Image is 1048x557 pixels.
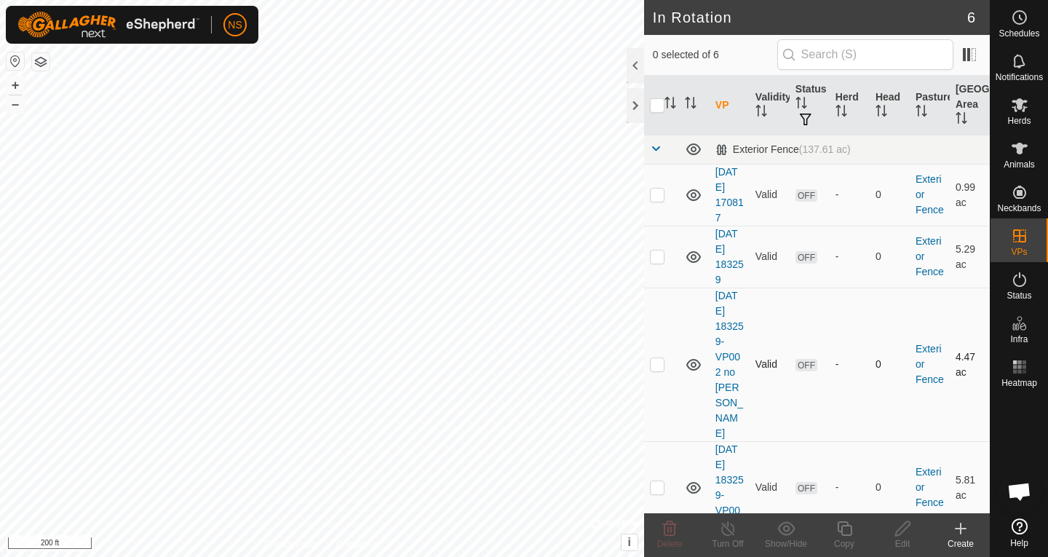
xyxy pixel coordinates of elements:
button: – [7,95,24,113]
span: Notifications [996,73,1043,82]
div: Turn Off [699,537,757,550]
span: 6 [967,7,975,28]
button: + [7,76,24,94]
td: Valid [750,164,790,226]
p-sorticon: Activate to sort [876,107,887,119]
td: 0 [870,226,910,288]
span: Schedules [999,29,1039,38]
div: Copy [815,537,873,550]
th: Herd [830,76,870,135]
th: Pasture [910,76,950,135]
span: OFF [795,189,817,202]
a: [DATE] 170817 [715,166,744,224]
p-sorticon: Activate to sort [916,107,927,119]
div: - [835,187,864,202]
div: - [835,357,864,372]
span: Neckbands [997,204,1041,213]
td: 0 [870,288,910,441]
span: (137.61 ac) [799,143,851,155]
a: Exterior Fence [916,235,944,277]
div: Open chat [998,470,1041,513]
p-sorticon: Activate to sort [835,107,847,119]
a: [DATE] 183259-VP002 no [PERSON_NAME] [715,290,744,439]
td: 5.81 ac [950,441,990,534]
span: Herds [1007,116,1031,125]
span: i [628,536,631,548]
div: Exterior Fence [715,143,851,156]
a: [DATE] 183259-VP003 [715,443,744,532]
span: OFF [795,251,817,264]
span: NS [228,17,242,33]
span: Status [1007,291,1031,300]
span: VPs [1011,248,1027,256]
th: Validity [750,76,790,135]
td: 0.99 ac [950,164,990,226]
th: Head [870,76,910,135]
td: Valid [750,226,790,288]
a: Exterior Fence [916,466,944,508]
div: Edit [873,537,932,550]
button: Reset Map [7,52,24,70]
span: Delete [657,539,683,549]
span: OFF [795,482,817,494]
div: - [835,249,864,264]
div: - [835,480,864,495]
td: 4.47 ac [950,288,990,441]
th: VP [710,76,750,135]
div: Create [932,537,990,550]
span: Help [1010,539,1028,548]
button: i [622,534,638,550]
a: Exterior Fence [916,343,944,385]
p-sorticon: Activate to sort [685,99,696,111]
img: Gallagher Logo [17,12,199,38]
a: Exterior Fence [916,173,944,216]
span: Animals [1004,160,1035,169]
span: 0 selected of 6 [653,47,777,63]
span: Infra [1010,335,1028,344]
a: Contact Us [336,538,379,551]
td: Valid [750,441,790,534]
td: 0 [870,441,910,534]
span: Heatmap [1001,379,1037,387]
p-sorticon: Activate to sort [956,114,967,126]
input: Search (S) [777,39,953,70]
span: OFF [795,359,817,371]
p-sorticon: Activate to sort [664,99,676,111]
a: Privacy Policy [264,538,319,551]
th: [GEOGRAPHIC_DATA] Area [950,76,990,135]
button: Map Layers [32,53,49,71]
h2: In Rotation [653,9,967,26]
div: Show/Hide [757,537,815,550]
td: 5.29 ac [950,226,990,288]
td: 0 [870,164,910,226]
p-sorticon: Activate to sort [795,99,807,111]
a: [DATE] 183259 [715,228,744,285]
p-sorticon: Activate to sort [755,107,767,119]
th: Status [790,76,830,135]
td: Valid [750,288,790,441]
a: Help [991,513,1048,553]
